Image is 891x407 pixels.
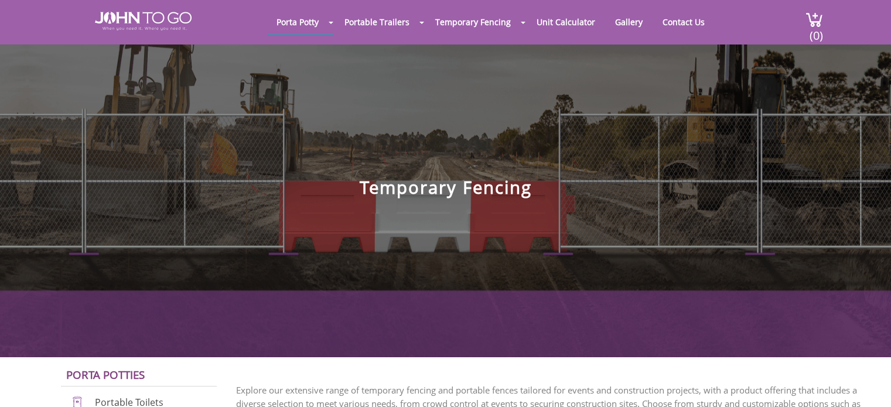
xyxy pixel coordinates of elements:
[809,18,823,43] span: (0)
[844,360,891,407] button: Live Chat
[268,11,327,33] a: Porta Potty
[66,367,145,382] a: Porta Potties
[654,11,714,33] a: Contact Us
[426,11,520,33] a: Temporary Fencing
[528,11,604,33] a: Unit Calculator
[336,11,418,33] a: Portable Trailers
[95,12,192,30] img: JOHN to go
[606,11,651,33] a: Gallery
[805,12,823,28] img: cart a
